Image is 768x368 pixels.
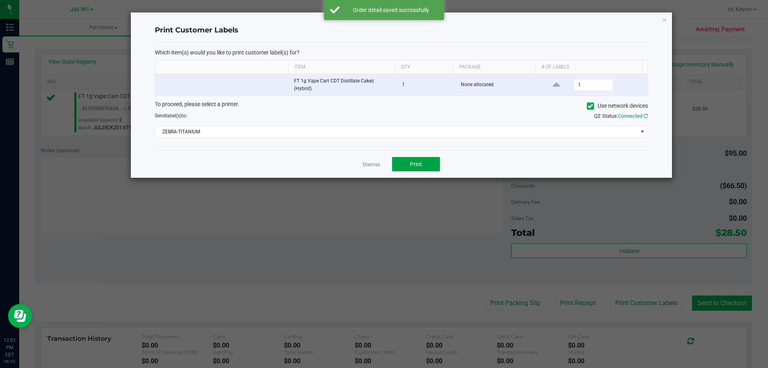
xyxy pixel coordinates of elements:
[618,113,642,119] span: Connected
[344,6,438,14] div: Order detail saved successfully
[155,25,648,36] h4: Print Customer Labels
[166,113,182,119] span: label(s)
[155,49,648,56] p: Which item(s) would you like to print customer label(s) for?
[395,60,453,74] th: Qty
[155,113,187,119] span: Send to:
[453,60,535,74] th: Package
[392,157,440,171] button: Print
[410,161,422,167] span: Print
[149,100,654,112] div: To proceed, please select a printer.
[535,60,642,74] th: # of labels
[363,161,380,168] a: Dismiss
[587,102,648,110] label: Use network devices
[456,74,540,96] td: None allocated
[289,74,397,96] td: FT 1g Vape Cart CDT Distillate Cakez (Hybrid)
[155,126,638,137] span: ZEBRA-TITANIUM
[8,304,32,328] iframe: Resource center
[288,60,395,74] th: Item
[397,74,456,96] td: 1
[594,113,648,119] span: QZ Status:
